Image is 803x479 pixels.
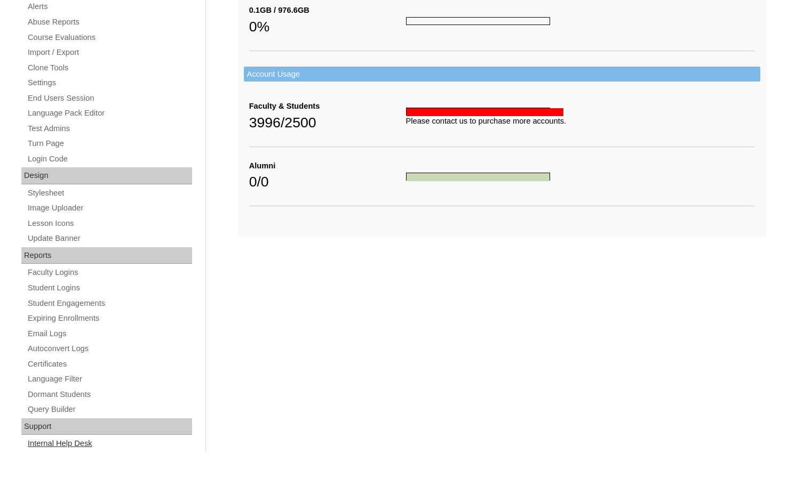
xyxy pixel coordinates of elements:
[249,5,406,16] div: 0.1GB / 976.6GB
[27,92,192,105] a: End Users Session
[27,201,192,215] a: Image Uploader
[27,297,192,310] a: Student Engagements
[27,437,192,450] a: Internal Help Desk
[27,342,192,355] a: Autoconvert Logs
[27,217,192,230] a: Lesson Icons
[21,418,192,435] div: Support
[27,31,192,44] a: Course Evaluations
[27,388,192,401] a: Dormant Students
[27,372,192,386] a: Language Filter
[249,171,406,192] div: 0/0
[27,137,192,150] a: Turn Page
[27,46,192,59] a: Import / Export
[244,67,760,82] td: Account Usage
[21,247,192,264] div: Reports
[27,76,192,90] a: Settings
[249,160,406,172] div: Alumni
[249,16,406,37] div: 0%
[27,358,192,371] a: Certificates
[27,327,192,340] a: Email Logs
[27,61,192,75] a: Clone Tools
[27,312,192,325] a: Expiring Enrollments
[21,167,192,184] div: Design
[406,116,755,127] div: Please contact us to purchase more accounts.
[27,152,192,166] a: Login Code
[27,186,192,200] a: Stylesheet
[27,266,192,279] a: Faculty Logins
[27,232,192,245] a: Update Banner
[27,122,192,135] a: Test Admins
[27,15,192,29] a: Abuse Reports
[27,403,192,416] a: Query Builder
[249,112,406,133] div: 3996/2500
[27,281,192,295] a: Student Logins
[249,101,406,112] div: Faculty & Students
[27,107,192,120] a: Language Pack Editor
